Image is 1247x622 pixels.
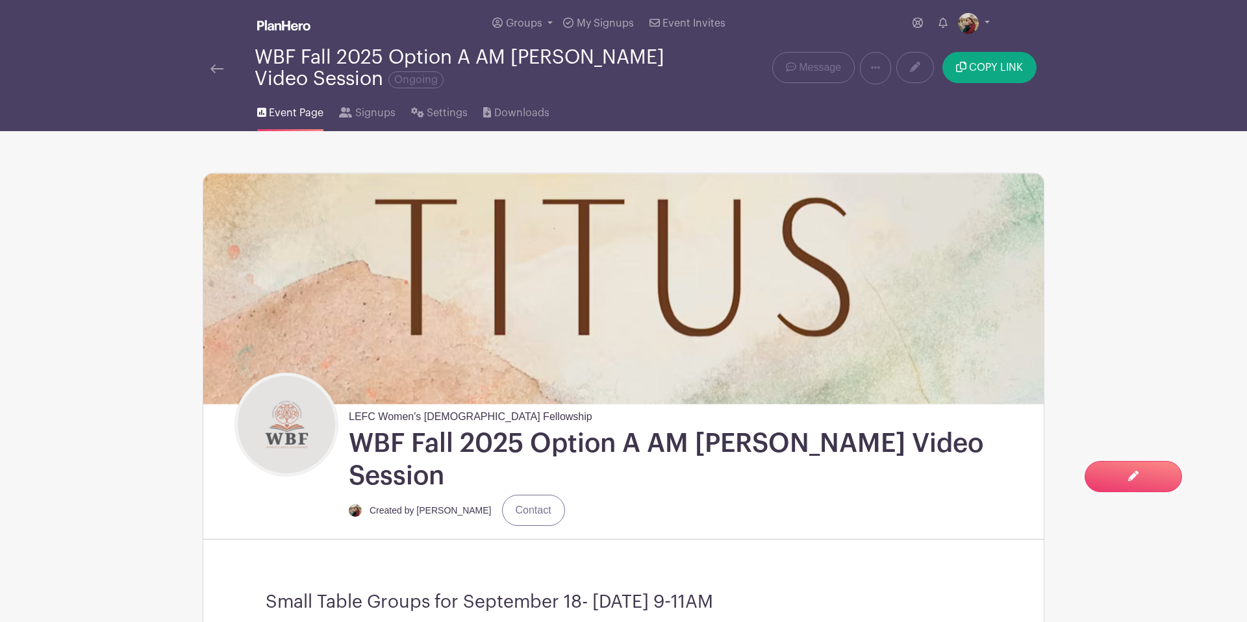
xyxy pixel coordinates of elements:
[349,404,592,425] span: LEFC Women's [DEMOGRAPHIC_DATA] Fellowship
[370,505,492,516] small: Created by [PERSON_NAME]
[942,52,1037,83] button: COPY LINK
[355,105,396,121] span: Signups
[958,13,979,34] img: 1FBAD658-73F6-4E4B-B59F-CB0C05CD4BD1.jpeg
[257,90,323,131] a: Event Page
[257,20,310,31] img: logo_white-6c42ec7e38ccf1d336a20a19083b03d10ae64f83f12c07503d8b9e83406b4c7d.svg
[339,90,395,131] a: Signups
[969,62,1023,73] span: COPY LINK
[494,105,549,121] span: Downloads
[238,376,335,473] img: WBF%20LOGO.png
[506,18,542,29] span: Groups
[411,90,468,131] a: Settings
[427,105,468,121] span: Settings
[483,90,549,131] a: Downloads
[772,52,855,83] a: Message
[203,173,1044,404] img: Website%20-%20coming%20soon.png
[266,591,981,614] h3: Small Table Groups for September 18- [DATE] 9-11AM
[349,504,362,517] img: 1FBAD658-73F6-4E4B-B59F-CB0C05CD4BD1.jpeg
[210,64,223,73] img: back-arrow-29a5d9b10d5bd6ae65dc969a981735edf675c4d7a1fe02e03b50dbd4ba3cdb55.svg
[269,105,323,121] span: Event Page
[662,18,725,29] span: Event Invites
[502,495,565,526] a: Contact
[388,71,444,88] span: Ongoing
[577,18,634,29] span: My Signups
[799,60,841,75] span: Message
[349,427,1039,492] h1: WBF Fall 2025 Option A AM [PERSON_NAME] Video Session
[255,47,675,90] div: WBF Fall 2025 Option A AM [PERSON_NAME] Video Session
